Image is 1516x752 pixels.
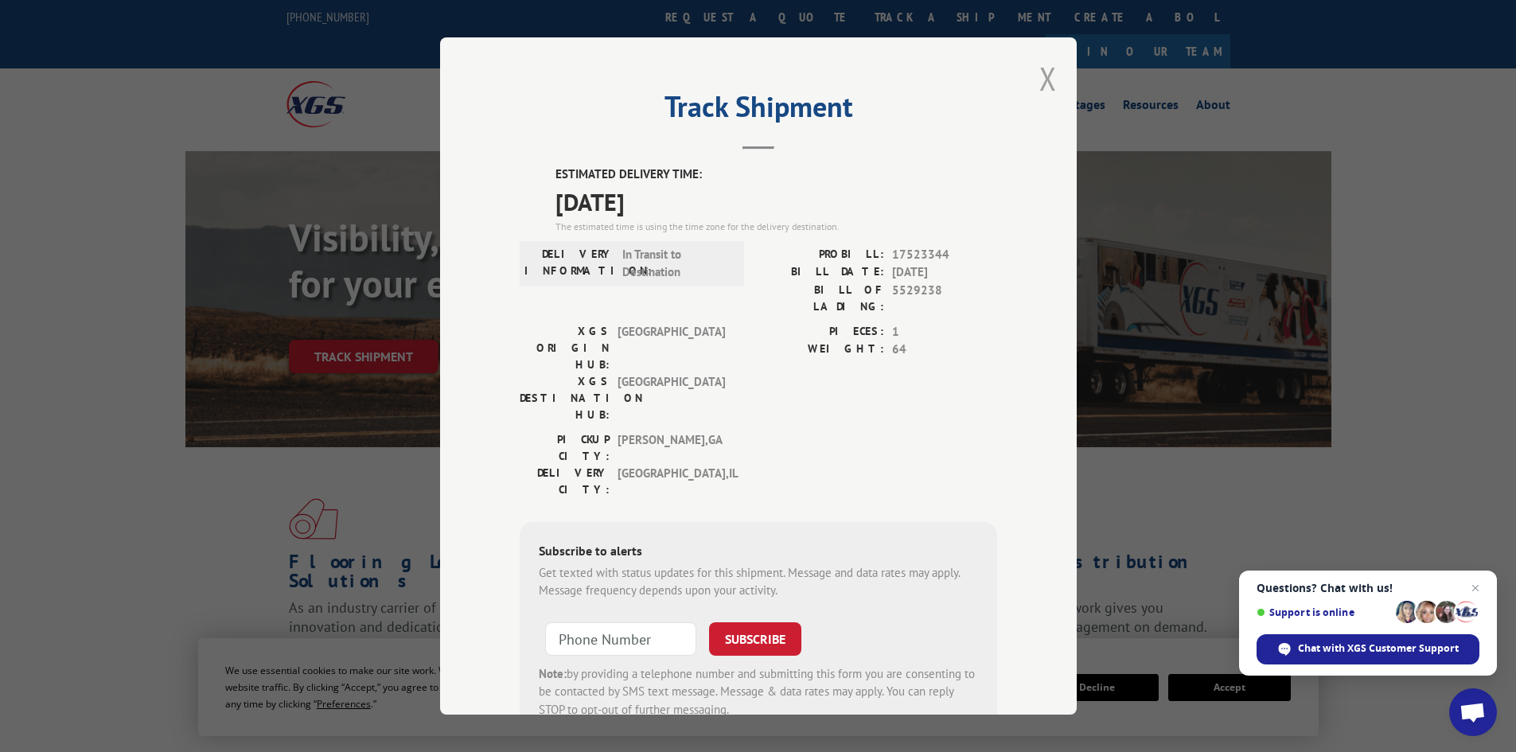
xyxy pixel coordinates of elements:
[1257,582,1479,594] span: Questions? Chat with us!
[1449,688,1497,736] div: Open chat
[520,431,610,465] label: PICKUP CITY:
[555,166,997,184] label: ESTIMATED DELIVERY TIME:
[555,220,997,234] div: The estimated time is using the time zone for the delivery destination.
[520,323,610,373] label: XGS ORIGIN HUB:
[1257,606,1390,618] span: Support is online
[1039,57,1057,99] button: Close modal
[524,246,614,282] label: DELIVERY INFORMATION:
[520,373,610,423] label: XGS DESTINATION HUB:
[758,246,884,264] label: PROBILL:
[520,95,997,126] h2: Track Shipment
[892,246,997,264] span: 17523344
[758,323,884,341] label: PIECES:
[758,341,884,359] label: WEIGHT:
[1466,579,1485,598] span: Close chat
[892,282,997,315] span: 5529238
[539,541,978,564] div: Subscribe to alerts
[618,323,725,373] span: [GEOGRAPHIC_DATA]
[758,282,884,315] label: BILL OF LADING:
[545,622,696,656] input: Phone Number
[555,184,997,220] span: [DATE]
[618,431,725,465] span: [PERSON_NAME] , GA
[758,263,884,282] label: BILL DATE:
[1298,641,1459,656] span: Chat with XGS Customer Support
[520,465,610,498] label: DELIVERY CITY:
[618,465,725,498] span: [GEOGRAPHIC_DATA] , IL
[539,665,978,719] div: by providing a telephone number and submitting this form you are consenting to be contacted by SM...
[709,622,801,656] button: SUBSCRIBE
[892,341,997,359] span: 64
[892,263,997,282] span: [DATE]
[1257,634,1479,664] div: Chat with XGS Customer Support
[892,323,997,341] span: 1
[539,666,567,681] strong: Note:
[618,373,725,423] span: [GEOGRAPHIC_DATA]
[539,564,978,600] div: Get texted with status updates for this shipment. Message and data rates may apply. Message frequ...
[622,246,730,282] span: In Transit to Destination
